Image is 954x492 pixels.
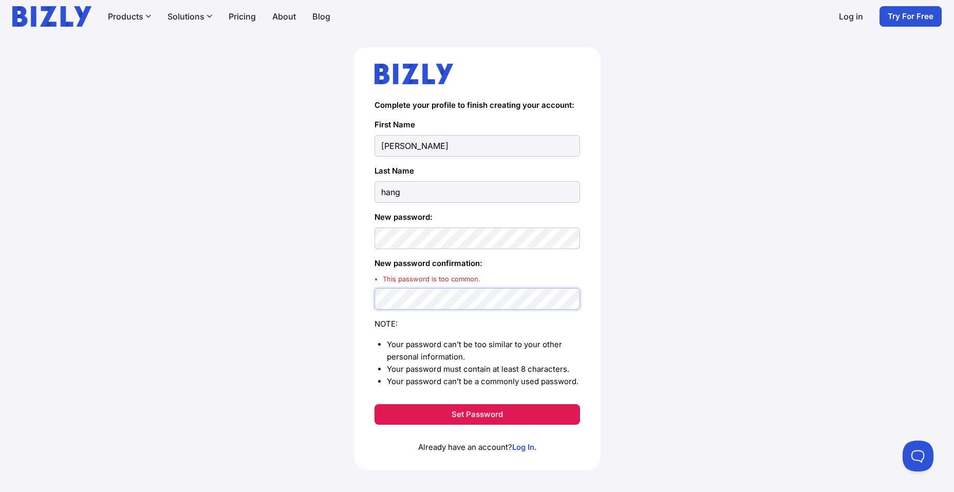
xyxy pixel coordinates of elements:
[375,257,580,270] label: New password confirmation:
[229,10,256,23] a: Pricing
[880,6,942,27] a: Try For Free
[375,165,580,177] label: Last Name
[839,10,863,23] a: Log in
[375,101,580,110] h4: Complete your profile to finish creating your account:
[167,10,212,23] button: Solutions
[375,135,580,157] input: First Name
[375,119,580,131] label: First Name
[387,375,580,388] li: Your password can’t be a commonly used password.
[272,10,296,23] a: About
[312,10,330,23] a: Blog
[903,441,933,471] iframe: Toggle Customer Support
[512,442,534,452] a: Log In
[375,404,580,425] button: Set Password
[375,318,580,330] div: NOTE:
[383,274,580,284] li: This password is too common.
[387,363,580,375] li: Your password must contain at least 8 characters.
[375,425,580,453] p: Already have an account? .
[375,181,580,203] input: Last Name
[375,64,454,84] img: bizly_logo.svg
[108,10,151,23] button: Products
[387,338,580,363] li: Your password can’t be too similar to your other personal information.
[375,211,580,223] label: New password:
